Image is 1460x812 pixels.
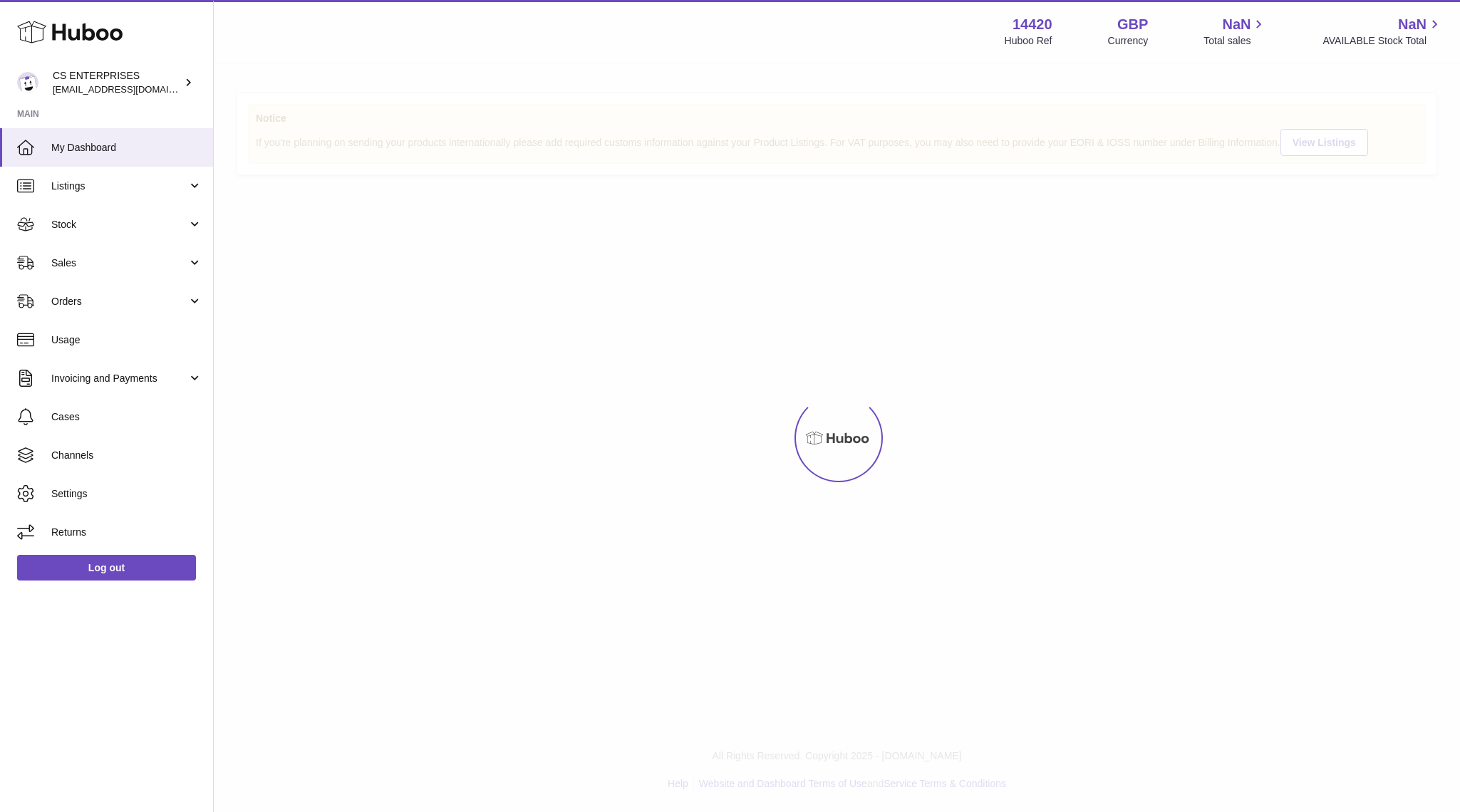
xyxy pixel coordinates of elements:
span: My Dashboard [51,141,202,155]
a: NaN Total sales [1203,15,1267,48]
span: Channels [51,449,202,462]
strong: GBP [1117,15,1148,34]
img: csenterprisesholding@gmail.com [17,72,38,93]
span: NaN [1398,15,1427,34]
span: Listings [51,179,187,193]
span: Usage [51,333,202,347]
span: AVAILABLE Stock Total [1322,34,1443,48]
div: Huboo Ref [1005,34,1052,48]
span: Invoicing and Payments [51,372,187,385]
span: Stock [51,218,187,231]
span: [EMAIL_ADDRESS][DOMAIN_NAME] [53,83,209,95]
span: Sales [51,256,187,270]
span: Cases [51,410,202,424]
a: NaN AVAILABLE Stock Total [1322,15,1443,48]
a: Log out [17,555,196,581]
span: Total sales [1203,34,1267,48]
span: Returns [51,526,202,539]
span: Orders [51,295,187,308]
div: Currency [1108,34,1149,48]
span: Settings [51,487,202,501]
div: CS ENTERPRISES [53,69,181,96]
strong: 14420 [1013,15,1052,34]
span: NaN [1222,15,1251,34]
